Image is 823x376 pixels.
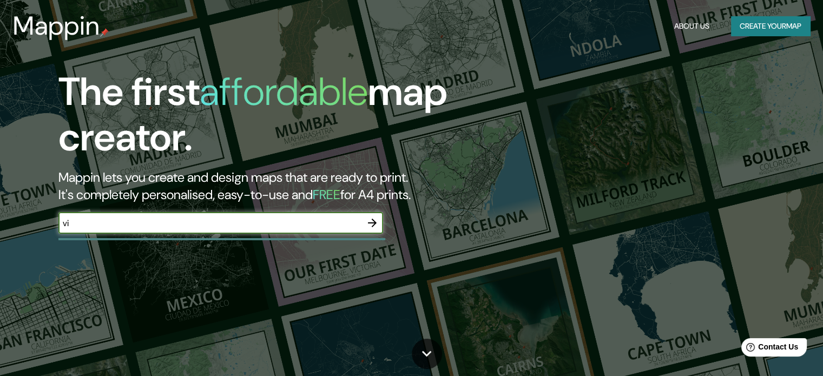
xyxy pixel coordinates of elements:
h1: The first map creator. [58,69,470,169]
input: Choose your favourite place [58,217,361,229]
h2: Mappin lets you create and design maps that are ready to print. It's completely personalised, eas... [58,169,470,203]
h1: affordable [200,67,368,117]
iframe: Help widget launcher [727,334,811,364]
h5: FREE [313,186,340,203]
button: About Us [670,16,714,36]
h3: Mappin [13,11,100,41]
button: Create yourmap [731,16,810,36]
img: mappin-pin [100,28,109,37]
